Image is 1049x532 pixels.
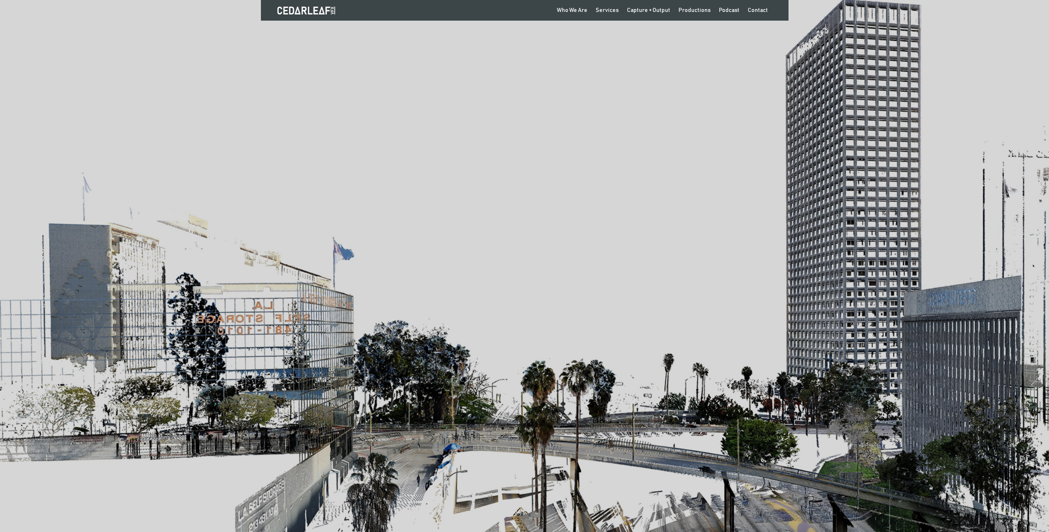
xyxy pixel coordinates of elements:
[678,6,711,14] div: Productions
[748,6,768,14] div: Contact
[596,6,619,14] div: Services
[557,6,587,14] div: Who We Are
[627,6,670,14] div: Capture + Output
[719,6,739,14] div: Podcast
